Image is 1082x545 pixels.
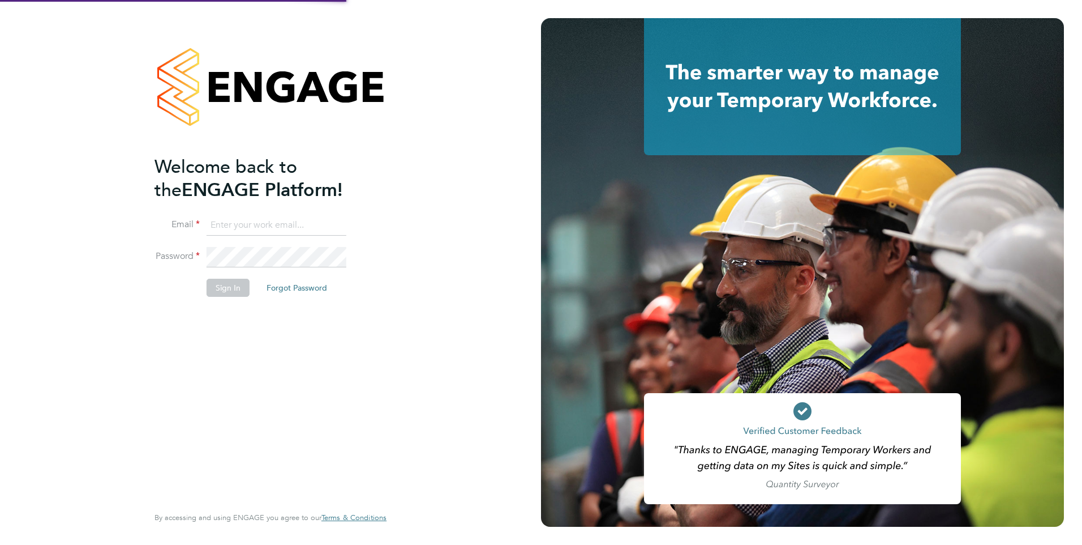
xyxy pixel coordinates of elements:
h2: ENGAGE Platform! [154,155,375,202]
input: Enter your work email... [207,215,346,236]
span: By accessing and using ENGAGE you agree to our [154,513,387,522]
span: Welcome back to the [154,156,297,201]
label: Email [154,219,200,231]
button: Forgot Password [257,279,336,297]
a: Terms & Conditions [321,513,387,522]
label: Password [154,250,200,262]
span: Terms & Conditions [321,513,387,522]
button: Sign In [207,279,250,297]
